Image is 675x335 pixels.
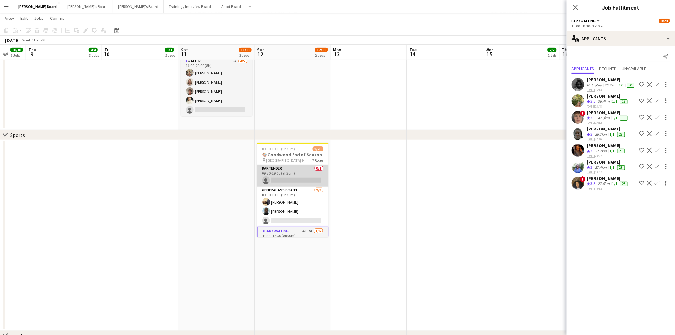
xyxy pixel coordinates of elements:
[587,110,629,115] div: [PERSON_NAME]
[610,165,615,170] app-skills-label: 1/1
[257,152,329,158] h3: 🏇🏼Goodwood End of Season
[181,57,252,116] app-card-role: Waiter7A4/516:00-00:00 (8h)[PERSON_NAME][PERSON_NAME][PERSON_NAME][PERSON_NAME]
[591,165,593,170] span: 3
[48,14,67,22] a: Comms
[105,47,110,53] span: Fri
[591,148,593,153] span: 3
[180,50,188,58] span: 11
[28,47,36,53] span: Thu
[62,0,113,13] button: [PERSON_NAME]'s Board
[587,170,595,174] tcxspan: Call 06-10-2025 via 3CX
[10,48,23,52] span: 10/10
[50,15,64,21] span: Comms
[620,116,628,121] div: 19
[587,137,595,141] tcxspan: Call 05-10-2025 via 3CX
[597,181,611,187] div: 27.6km
[567,3,675,11] h3: Job Fulfilment
[572,66,594,71] span: Applicants
[594,165,608,170] div: 27.4km
[587,154,626,158] div: 23:07
[622,66,647,71] span: Unavailable
[266,158,304,163] span: [GEOGRAPHIC_DATA] 9
[257,187,329,227] app-card-role: General Assistant2/309:30-19:00 (9h30m)[PERSON_NAME][PERSON_NAME]
[587,93,629,99] div: [PERSON_NAME]
[587,83,604,88] div: Not rated
[587,104,595,108] tcxspan: Call 05-10-2025 via 3CX
[617,165,625,170] div: 29
[5,37,20,43] div: [DATE]
[587,154,595,158] tcxspan: Call 05-10-2025 via 3CX
[216,0,246,13] button: Ascot Board
[591,132,593,137] span: 3
[594,132,608,137] div: 26.7km
[594,148,608,154] div: 27.2km
[239,48,252,52] span: 11/13
[181,47,188,53] span: Sat
[612,115,618,120] app-skills-label: 1/1
[40,38,46,42] div: BST
[599,66,617,71] span: Declined
[620,182,628,186] div: 23
[313,158,323,163] span: 7 Roles
[587,137,626,141] div: 22:46
[165,48,174,52] span: 3/3
[587,104,629,108] div: 16:48
[597,99,611,104] div: 36.4km
[313,146,323,151] span: 9/28
[257,165,329,187] app-card-role: Bartender0/109:30-19:00 (9h30m)
[612,99,618,104] app-skills-label: 1/1
[659,19,670,23] span: 9/28
[165,53,175,58] div: 2 Jobs
[333,47,342,53] span: Mon
[548,53,556,58] div: 1 Job
[315,53,328,58] div: 2 Jobs
[409,50,417,58] span: 14
[486,47,494,53] span: Wed
[591,181,596,186] span: 3.5
[619,83,624,87] app-skills-label: 1/1
[548,48,557,52] span: 2/2
[610,148,615,153] app-skills-label: 1/1
[612,181,618,186] app-skills-label: 1/1
[11,53,23,58] div: 2 Jobs
[410,47,417,53] span: Tue
[21,38,37,42] span: Week 41
[89,48,98,52] span: 4/4
[572,19,601,23] button: Bar / Waiting
[604,83,618,88] div: 25.2km
[620,99,628,104] div: 18
[587,88,595,92] tcxspan: Call 05-10-2025 via 3CX
[580,176,586,182] span: !
[587,187,595,191] tcxspan: Call 06-10-2025 via 3CX
[164,0,216,13] button: Training / Interview Board
[485,50,494,58] span: 15
[572,24,670,28] div: 10:00-18:30 (8h30m)
[572,19,596,23] span: Bar / Waiting
[256,50,265,58] span: 12
[587,77,636,83] div: [PERSON_NAME]
[627,83,634,88] div: 20
[5,15,14,21] span: View
[239,53,251,58] div: 3 Jobs
[332,50,342,58] span: 13
[20,15,28,21] span: Edit
[13,0,62,13] button: [PERSON_NAME] Board
[257,143,329,237] div: 09:30-19:00 (9h30m)9/28🏇🏼Goodwood End of Season [GEOGRAPHIC_DATA] 97 RolesBartender0/109:30-19:00...
[587,121,595,125] tcxspan: Call 05-10-2025 via 3CX
[587,121,629,125] div: 17:12
[567,31,675,46] div: Applicants
[617,132,625,137] div: 28
[587,88,636,92] div: 16:13
[610,132,615,137] app-skills-label: 1/1
[113,0,164,13] button: [PERSON_NAME]'s Board
[580,111,586,116] span: !
[257,47,265,53] span: Sun
[591,99,596,104] span: 3.5
[562,47,570,53] span: Thu
[587,187,629,191] div: 10:13
[89,53,99,58] div: 3 Jobs
[181,29,252,116] app-job-card: 16:00-00:00 (8h) (Sun)4/5Yellow Kitchen - Cowdray House [STREET_ADDRESS]1 RoleWaiter7A4/516:00-00...
[315,48,328,52] span: 12/33
[18,14,30,22] a: Edit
